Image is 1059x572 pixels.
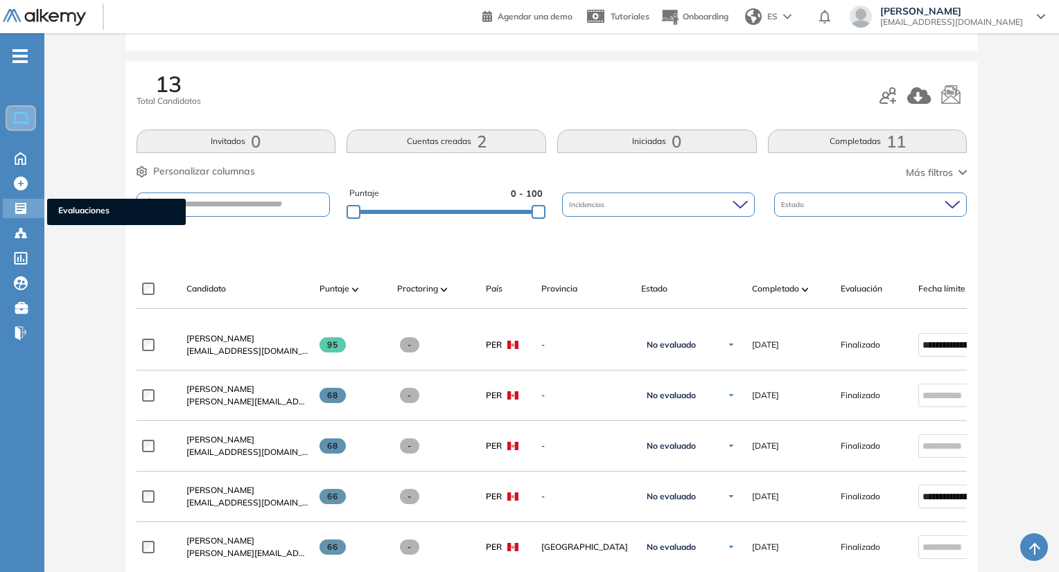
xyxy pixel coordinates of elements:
span: Finalizado [841,389,880,402]
span: [DATE] [752,389,779,402]
span: - [400,539,420,555]
img: [missing "en.ARROW_ALT" translation] [802,287,809,292]
span: Puntaje [349,187,379,200]
img: SEARCH_ALT [143,196,159,213]
img: Logo [3,9,86,26]
span: No evaluado [647,390,696,401]
span: PER [486,389,502,402]
button: Completadas11 [768,129,968,153]
span: Agendar una demo [498,11,572,21]
span: [PERSON_NAME] [186,333,254,343]
span: Estado [781,199,807,210]
span: - [541,389,630,402]
img: Ícono de flecha [727,341,735,349]
span: [PERSON_NAME] [186,485,254,495]
span: - [400,438,420,454]
a: [PERSON_NAME] [186,332,308,345]
a: [PERSON_NAME] [186,535,308,547]
span: PER [486,339,502,351]
span: [DATE] [752,541,779,553]
span: PER [486,440,502,452]
img: PER [507,341,518,349]
a: [PERSON_NAME] [186,383,308,395]
a: [PERSON_NAME] [186,484,308,497]
span: - [400,337,420,352]
div: Estado [774,193,967,217]
span: Personalizar columnas [153,164,255,179]
span: - [541,339,630,351]
span: [DATE] [752,440,779,452]
span: 95 [320,337,347,352]
span: Candidato [186,283,226,295]
span: 66 [320,489,347,504]
img: Ícono de flecha [727,492,735,501]
span: Estado [641,283,667,295]
span: - [400,489,420,504]
img: Ícono de flecha [727,543,735,551]
span: [EMAIL_ADDRESS][DOMAIN_NAME] [186,345,308,357]
span: - [541,440,630,452]
span: [GEOGRAPHIC_DATA] [541,541,630,553]
span: Tutoriales [611,11,649,21]
span: No evaluado [647,491,696,502]
span: Finalizado [841,490,880,503]
span: Total Candidatos [137,95,201,107]
span: [PERSON_NAME] [186,384,254,394]
img: [missing "en.ARROW_ALT" translation] [352,287,359,292]
span: [PERSON_NAME] [186,434,254,445]
span: Finalizado [841,541,880,553]
span: No evaluado [647,440,696,452]
img: world [745,8,762,25]
button: Invitados0 [137,129,336,153]
button: Onboarding [660,2,728,32]
span: No evaluado [647,542,696,553]
span: Puntaje [320,283,349,295]
span: [EMAIL_ADDRESS][DOMAIN_NAME] [186,446,308,458]
span: Fecha límite [918,283,965,295]
span: 68 [320,388,347,403]
span: [PERSON_NAME] [186,535,254,546]
span: ES [767,10,778,23]
span: 66 [320,539,347,555]
span: [PERSON_NAME][EMAIL_ADDRESS][DOMAIN_NAME] [186,547,308,560]
span: Incidencias [569,199,607,210]
span: 13 [155,73,182,95]
button: Iniciadas0 [557,129,757,153]
button: Personalizar columnas [137,164,255,179]
span: País [486,283,502,295]
span: Más filtros [906,166,953,180]
img: Ícono de flecha [727,391,735,400]
span: 68 [320,438,347,454]
button: Cuentas creadas2 [347,129,546,153]
i: - [12,55,28,57]
span: Completado [752,283,799,295]
span: - [400,388,420,403]
span: [PERSON_NAME][EMAIL_ADDRESS][DOMAIN_NAME] [186,395,308,408]
span: [DATE] [752,339,779,351]
span: Proctoring [397,283,438,295]
span: [EMAIL_ADDRESS][DOMAIN_NAME] [880,17,1023,28]
span: 0 - 100 [511,187,543,200]
img: PER [507,442,518,450]
span: Evaluaciones [58,204,175,220]
img: Ícono de flecha [727,442,735,450]
span: [PERSON_NAME] [880,6,1023,17]
button: Más filtros [906,166,967,180]
a: Agendar una demo [482,7,572,24]
img: PER [507,391,518,400]
span: - [541,490,630,503]
img: PER [507,543,518,551]
span: PER [486,490,502,503]
img: [missing "en.ARROW_ALT" translation] [441,287,448,292]
a: [PERSON_NAME] [186,434,308,446]
img: arrow [783,14,791,19]
span: Onboarding [683,11,728,21]
div: Incidencias [562,193,755,217]
span: Finalizado [841,339,880,351]
span: [EMAIL_ADDRESS][DOMAIN_NAME] [186,497,308,509]
span: Evaluación [841,283,882,295]
span: Finalizado [841,440,880,452]
span: No evaluado [647,339,696,350]
span: PER [486,541,502,553]
img: PER [507,492,518,501]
